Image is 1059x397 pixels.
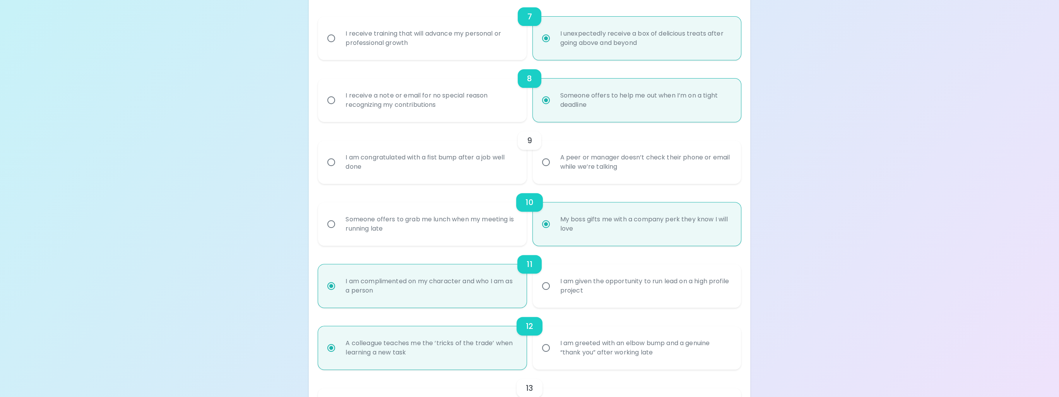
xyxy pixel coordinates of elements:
div: My boss gifts me with a company perk they know I will love [554,205,737,243]
div: I am congratulated with a fist bump after a job well done [339,144,522,181]
div: choice-group-check [318,122,741,184]
div: A peer or manager doesn’t check their phone or email while we’re talking [554,144,737,181]
div: I receive a note or email for no special reason recognizing my contributions [339,82,522,119]
div: choice-group-check [318,308,741,370]
h6: 11 [527,258,532,270]
div: I unexpectedly receive a box of delicious treats after going above and beyond [554,20,737,57]
div: Someone offers to grab me lunch when my meeting is running late [339,205,522,243]
div: I am given the opportunity to run lead on a high profile project [554,267,737,305]
h6: 8 [527,72,532,85]
h6: 12 [526,320,533,332]
div: Someone offers to help me out when I’m on a tight deadline [554,82,737,119]
h6: 10 [525,196,533,209]
div: choice-group-check [318,60,741,122]
div: I am greeted with an elbow bump and a genuine “thank you” after working late [554,329,737,366]
div: A colleague teaches me the ‘tricks of the trade’ when learning a new task [339,329,522,366]
div: choice-group-check [318,246,741,308]
div: choice-group-check [318,184,741,246]
h6: 7 [527,10,532,23]
h6: 9 [527,134,532,147]
div: I receive training that will advance my personal or professional growth [339,20,522,57]
div: I am complimented on my character and who I am as a person [339,267,522,305]
h6: 13 [526,382,533,394]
